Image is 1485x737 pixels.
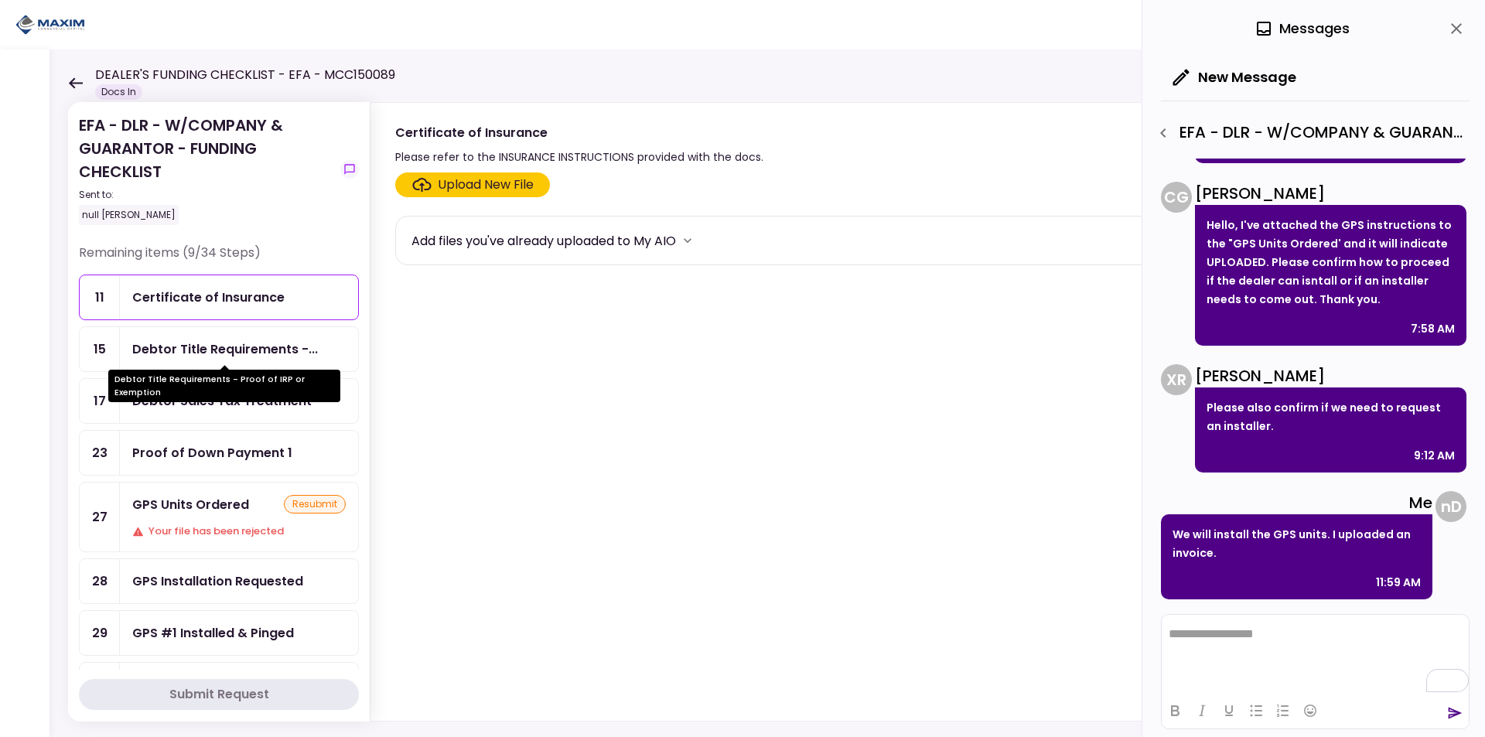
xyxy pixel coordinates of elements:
div: Messages [1255,17,1350,40]
a: 29GPS #1 Installed & Pinged [79,610,359,656]
div: 23 [80,431,120,475]
div: Your file has been rejected [132,524,346,539]
p: Please also confirm if we need to request an installer. [1207,398,1455,435]
a: 28GPS Installation Requested [79,558,359,604]
div: Add files you've already uploaded to My AIO [411,231,676,251]
div: Certificate of InsurancePlease refer to the INSURANCE INSTRUCTIONS provided with the docs.show-me... [370,102,1454,722]
div: 11:59 AM [1376,573,1421,592]
div: GPS Units Ordered [132,495,249,514]
div: 27 [80,483,120,551]
div: EFA - DLR - W/COMPANY & GUARANTOR - FUNDING CHECKLIST [79,114,334,225]
div: 9:12 AM [1414,446,1455,465]
div: 15 [80,327,120,371]
div: [PERSON_NAME] [1195,364,1466,387]
button: Underline [1216,700,1242,722]
span: Click here to upload the required document [395,172,550,197]
button: Bullet list [1243,700,1269,722]
div: Remaining items (9/34 Steps) [79,244,359,275]
div: Certificate of Insurance [395,123,763,142]
button: New Message [1161,57,1309,97]
div: Proof of Down Payment 1 [132,443,292,462]
div: 29 [80,611,120,655]
div: null [PERSON_NAME] [79,205,179,225]
a: 27GPS Units OrderedresubmitYour file has been rejected [79,482,359,552]
div: 7:58 AM [1411,319,1455,338]
div: Debtor Title Requirements - Proof of IRP or Exemption [132,339,318,359]
div: 30 [80,663,120,707]
div: Docs In [95,84,142,100]
div: 28 [80,559,120,603]
img: Partner icon [15,13,85,36]
button: Italic [1189,700,1215,722]
div: EFA - DLR - W/COMPANY & GUARANTOR - FUNDING CHECKLIST - GPS Units Ordered [1150,120,1470,146]
button: Submit Request [79,679,359,710]
div: C G [1161,182,1192,213]
button: Emojis [1297,700,1323,722]
div: resubmit [284,495,346,514]
button: show-messages [340,160,359,179]
div: 11 [80,275,120,319]
button: more [676,229,699,252]
a: 11Certificate of Insurance [79,275,359,320]
div: X R [1161,364,1192,395]
div: n D [1435,491,1466,522]
div: Me [1161,491,1432,514]
div: Submit Request [169,685,269,704]
div: Upload New File [438,176,534,194]
div: GPS #1 Installed & Pinged [132,623,294,643]
div: Certificate of Insurance [132,288,285,307]
div: 17 [80,379,120,423]
div: Debtor Title Requirements - Proof of IRP or Exemption [108,370,340,402]
div: Sent to: [79,188,334,202]
p: We will install the GPS units. I uploaded an invoice. [1173,525,1421,562]
iframe: Rich Text Area [1162,615,1469,692]
button: send [1447,705,1463,721]
p: Hello, I've attached the GPS instructions to the "GPS Units Ordered' and it will indicate UPLOADE... [1207,216,1455,309]
a: 23Proof of Down Payment 1 [79,430,359,476]
div: Please refer to the INSURANCE INSTRUCTIONS provided with the docs. [395,148,763,166]
a: 17Debtor Sales Tax Treatment [79,378,359,424]
h1: DEALER'S FUNDING CHECKLIST - EFA - MCC150089 [95,66,395,84]
button: Bold [1162,700,1188,722]
button: Numbered list [1270,700,1296,722]
div: GPS Installation Requested [132,572,303,591]
div: [PERSON_NAME] [1195,182,1466,205]
a: 15Debtor Title Requirements - Proof of IRP or Exemption [79,326,359,372]
a: 30GPS #2 Installed & Pinged [79,662,359,708]
button: close [1443,15,1470,42]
